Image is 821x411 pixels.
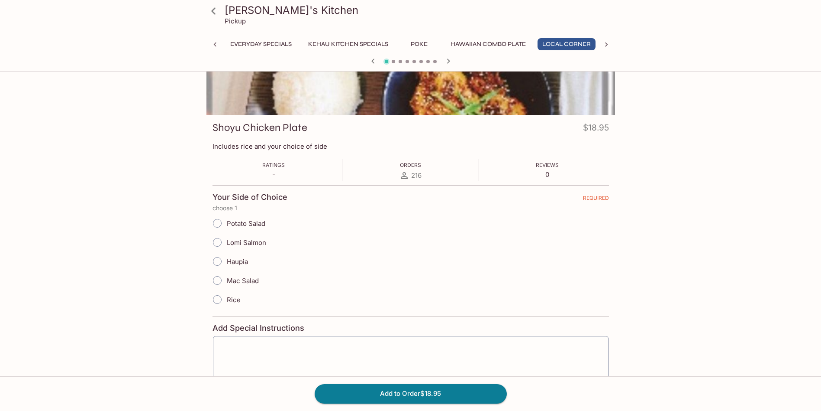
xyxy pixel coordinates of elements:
span: Ratings [262,162,285,168]
span: Rice [227,296,241,304]
button: Everyday Specials [225,38,296,50]
span: Reviews [536,162,559,168]
p: choose 1 [212,205,609,212]
button: Add to Order$18.95 [315,384,507,403]
button: Kehau Kitchen Specials [303,38,393,50]
button: Hawaiian Combo Plate [446,38,531,50]
h3: [PERSON_NAME]'s Kitchen [225,3,612,17]
span: Lomi Salmon [227,238,266,247]
span: 216 [411,171,422,179]
span: Orders [400,162,421,168]
h4: Add Special Instructions [212,323,609,333]
span: REQUIRED [583,195,609,205]
button: Local Corner [538,38,596,50]
p: 0 [536,170,559,179]
span: Potato Salad [227,219,265,228]
h4: Your Side of Choice [212,192,287,202]
span: Mac Salad [227,277,259,285]
h3: Shoyu Chicken Plate [212,121,307,134]
p: - [262,170,285,179]
h4: $18.95 [583,121,609,138]
p: Pickup [225,17,246,25]
span: Haupia [227,258,248,266]
p: Includes rice and your choice of side [212,142,609,150]
button: Poke [400,38,439,50]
